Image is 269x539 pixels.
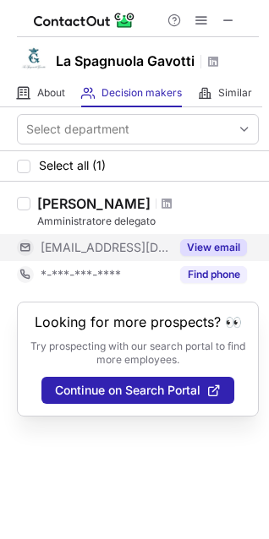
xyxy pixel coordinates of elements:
span: About [37,86,65,100]
img: 56293f5de66f0931f318e0dea178b585 [17,41,51,75]
div: [PERSON_NAME] [37,195,151,212]
span: Select all (1) [39,159,106,172]
img: ContactOut v5.3.10 [34,10,135,30]
h1: La Spagnuola Gavotti [56,51,195,71]
header: Looking for more prospects? 👀 [35,314,242,329]
span: Continue on Search Portal [55,384,200,397]
p: Try prospecting with our search portal to find more employees. [30,340,246,367]
span: Similar [218,86,252,100]
button: Reveal Button [180,266,247,283]
span: [EMAIL_ADDRESS][DOMAIN_NAME] [41,240,170,255]
button: Continue on Search Portal [41,377,234,404]
span: Decision makers [102,86,182,100]
button: Reveal Button [180,239,247,256]
div: Select department [26,121,129,138]
div: Amministratore delegato [37,214,259,229]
